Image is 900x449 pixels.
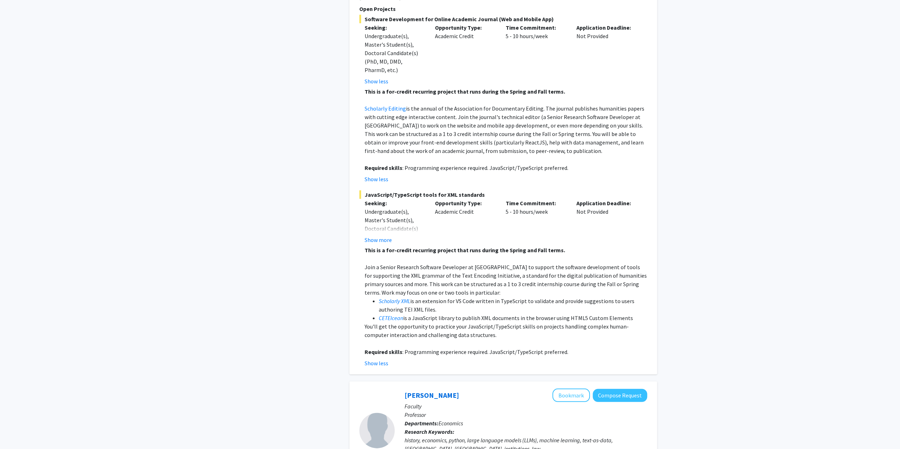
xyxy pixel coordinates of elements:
[365,23,425,32] p: Seeking:
[405,428,454,435] b: Research Keywords:
[506,199,566,207] p: Time Commitment:
[359,5,647,13] p: Open Projects
[365,88,565,95] strong: This is a for-credit recurring project that runs during the Spring and Fall terms.
[365,164,402,171] strong: Required skills
[365,207,425,250] div: Undergraduate(s), Master's Student(s), Doctoral Candidate(s) (PhD, MD, DMD, PharmD, etc.)
[571,199,642,244] div: Not Provided
[365,236,392,244] button: Show more
[379,297,647,314] li: is an extension for VS Code written in TypeScript to validate and provide suggestions to users au...
[365,164,647,172] p: : Programming experience required. JavaScript/TypeScript preferred.
[576,23,637,32] p: Application Deadline:
[500,23,571,85] div: 5 - 10 hours/week
[365,77,388,85] button: Show less
[379,314,647,322] li: is a JavaScript library to publish XML documents in the browser using HTML5 Custom Elements
[359,15,647,23] span: Software Development for Online Academic Journal (Web and Mobile App)
[506,23,566,32] p: Time Commitment:
[365,175,388,183] button: Show less
[576,199,637,207] p: Application Deadline:
[405,410,647,419] p: Professor
[405,402,647,410] p: Faculty
[5,417,30,444] iframe: Chat
[500,199,571,244] div: 5 - 10 hours/week
[430,199,500,244] div: Academic Credit
[405,391,459,400] a: [PERSON_NAME]
[571,23,642,85] div: Not Provided
[365,105,406,112] a: Scholarly Editing
[439,420,463,427] span: Economics
[435,199,495,207] p: Opportunity Type:
[435,23,495,32] p: Opportunity Type:
[365,322,647,339] p: You'll get the opportunity to practice your JavaScript/TypeScript skills on projects handling com...
[593,389,647,402] button: Compose Request to Peter Murrell
[365,359,388,367] button: Show less
[365,348,402,355] strong: Required skills
[365,32,425,74] div: Undergraduate(s), Master's Student(s), Doctoral Candidate(s) (PhD, MD, DMD, PharmD, etc.)
[365,348,647,356] p: : Programming experience required. JavaScript/TypeScript preferred.
[359,190,647,199] span: JavaScript/TypeScript tools for XML standards
[365,263,647,297] p: Join a Senior Research Software Developer at [GEOGRAPHIC_DATA] to support the software developmen...
[365,247,565,254] strong: This is a for-credit recurring project that runs during the Spring and Fall terms.
[552,389,590,402] button: Add Peter Murrell to Bookmarks
[365,104,647,155] p: is the annual of the Association for Documentary Editing. The journal publishes humanities papers...
[405,420,439,427] b: Departments:
[379,314,403,321] a: CETEIcean
[365,199,425,207] p: Seeking:
[379,297,410,305] a: Scholarly XML
[430,23,500,85] div: Academic Credit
